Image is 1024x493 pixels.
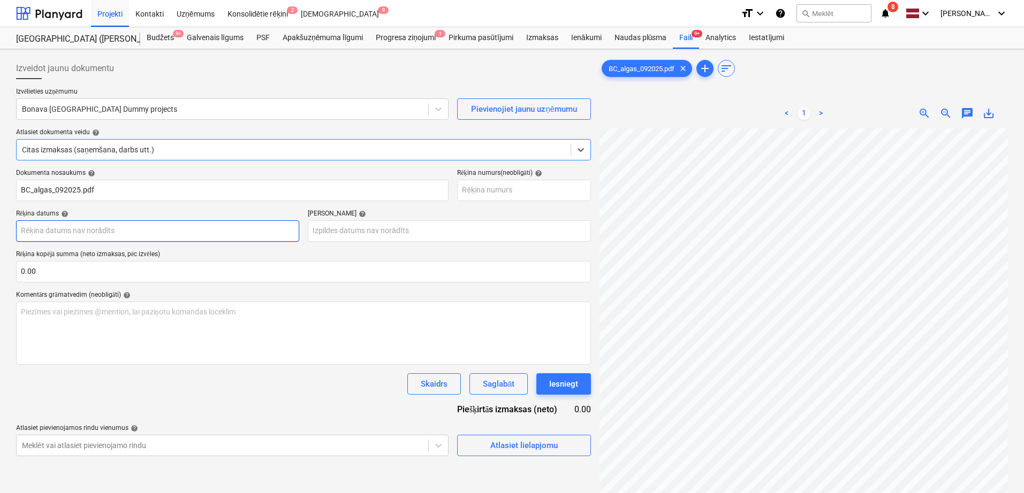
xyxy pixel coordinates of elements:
div: Atlasiet dokumenta veidu [16,128,591,137]
div: Faili [673,27,699,49]
span: zoom_in [918,107,931,120]
span: zoom_out [939,107,952,120]
a: Apakšuzņēmuma līgumi [276,27,369,49]
div: Progresa ziņojumi [369,27,442,49]
a: Analytics [699,27,742,49]
div: Piešķirtās izmaksas (neto) [449,403,574,415]
a: Pirkuma pasūtījumi [442,27,520,49]
a: Izmaksas [520,27,565,49]
span: 9+ [173,30,184,37]
i: keyboard_arrow_down [754,7,767,20]
div: Atlasiet pievienojamos rindu vienumus [16,424,449,433]
div: Skaidrs [421,377,447,391]
button: Iesniegt [536,373,591,395]
div: Iesniegt [549,377,578,391]
div: Budžets [140,27,180,49]
a: Iestatījumi [742,27,791,49]
input: Rēķina datums nav norādīts [16,220,299,242]
div: Komentārs grāmatvedim (neobligāti) [16,291,591,299]
span: clear [677,62,689,75]
span: help [356,210,366,218]
div: [PERSON_NAME] [308,210,591,218]
div: Dokumenta nosaukums [16,169,449,178]
span: BC_algas_092025.pdf [602,65,681,73]
a: Page 1 is your current page [798,107,810,120]
div: Pievienojiet jaunu uzņēmumu [471,102,577,116]
span: Izveidot jaunu dokumentu [16,62,114,75]
div: 0.00 [574,403,591,415]
span: help [121,291,131,299]
span: 1 [435,30,445,37]
span: [PERSON_NAME] Grāmatnieks [940,9,994,18]
div: Atlasiet lielapjomu [490,438,558,452]
i: keyboard_arrow_down [919,7,932,20]
span: sort [720,62,733,75]
button: Atlasiet lielapjomu [457,435,591,456]
input: Izpildes datums nav norādīts [308,220,591,242]
i: keyboard_arrow_down [995,7,1008,20]
a: Progresa ziņojumi1 [369,27,442,49]
span: add [699,62,711,75]
span: save_alt [982,107,995,120]
a: Naudas plūsma [608,27,673,49]
div: Rēķina numurs (neobligāti) [457,169,591,178]
p: Rēķina kopējā summa (neto izmaksas, pēc izvēles) [16,250,591,261]
span: 8 [888,2,898,12]
a: Previous page [780,107,793,120]
span: help [90,129,100,136]
input: Rēķina kopējā summa (neto izmaksas, pēc izvēles) [16,261,591,282]
span: 9+ [692,30,702,37]
div: [GEOGRAPHIC_DATA] ([PERSON_NAME] - PRJ2002936 un PRJ2002937) 2601965 [16,34,127,45]
a: PSF [250,27,276,49]
span: help [533,170,542,177]
div: BC_algas_092025.pdf [602,60,692,77]
span: search [801,9,810,18]
div: Rēķina datums [16,210,299,218]
i: format_size [741,7,754,20]
a: Ienākumi [565,27,608,49]
button: Saglabāt [469,373,528,395]
p: Izvēlieties uzņēmumu [16,88,449,98]
span: help [86,170,95,177]
a: Next page [815,107,828,120]
i: notifications [880,7,891,20]
span: 2 [287,6,298,14]
span: help [128,425,138,432]
input: Dokumenta nosaukums [16,180,449,201]
button: Meklēt [797,4,871,22]
i: Zināšanu pamats [775,7,786,20]
button: Pievienojiet jaunu uzņēmumu [457,98,591,120]
span: 9 [378,6,389,14]
a: Budžets9+ [140,27,180,49]
input: Rēķina numurs [457,180,591,201]
iframe: Chat Widget [970,442,1024,493]
button: Skaidrs [407,373,461,395]
span: help [59,210,69,218]
a: Galvenais līgums [180,27,250,49]
div: Saglabāt [483,377,514,391]
a: Faili9+ [673,27,699,49]
span: chat [961,107,974,120]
